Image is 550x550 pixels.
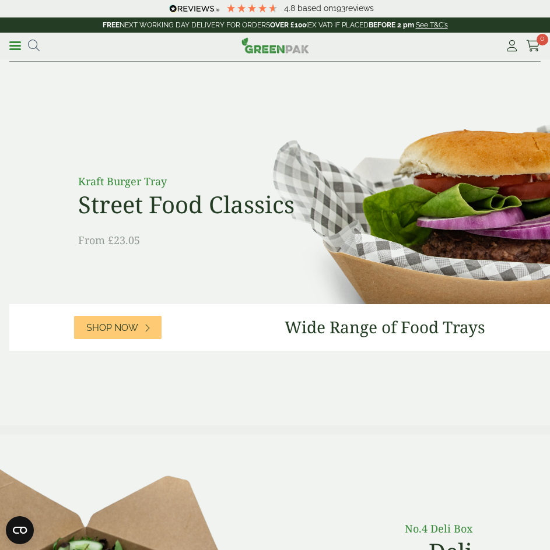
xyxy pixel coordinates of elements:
span: Based on [297,3,333,13]
span: From £23.05 [78,233,140,247]
img: GreenPak Supplies [241,37,309,54]
a: See T&C's [416,21,448,29]
div: 4.8 Stars [226,3,278,13]
img: REVIEWS.io [169,5,220,13]
strong: BEFORE 2 pm [369,21,414,29]
h2: Street Food Classics [78,191,341,218]
span: 193 [333,3,345,13]
span: reviews [345,3,374,13]
strong: FREE [103,21,120,29]
button: Open CMP widget [6,516,34,544]
a: Shop Now [74,316,162,339]
i: Cart [526,40,541,52]
strong: OVER £100 [270,21,306,29]
a: 0 [526,37,541,55]
span: 0 [537,34,548,45]
h3: Wide Range of Food Trays [285,318,485,337]
span: 4.8 [284,3,297,13]
span: Shop Now [86,322,138,333]
p: Kraft Burger Tray [78,174,341,189]
i: My Account [505,40,519,52]
p: No.4 Deli Box [316,521,472,537]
